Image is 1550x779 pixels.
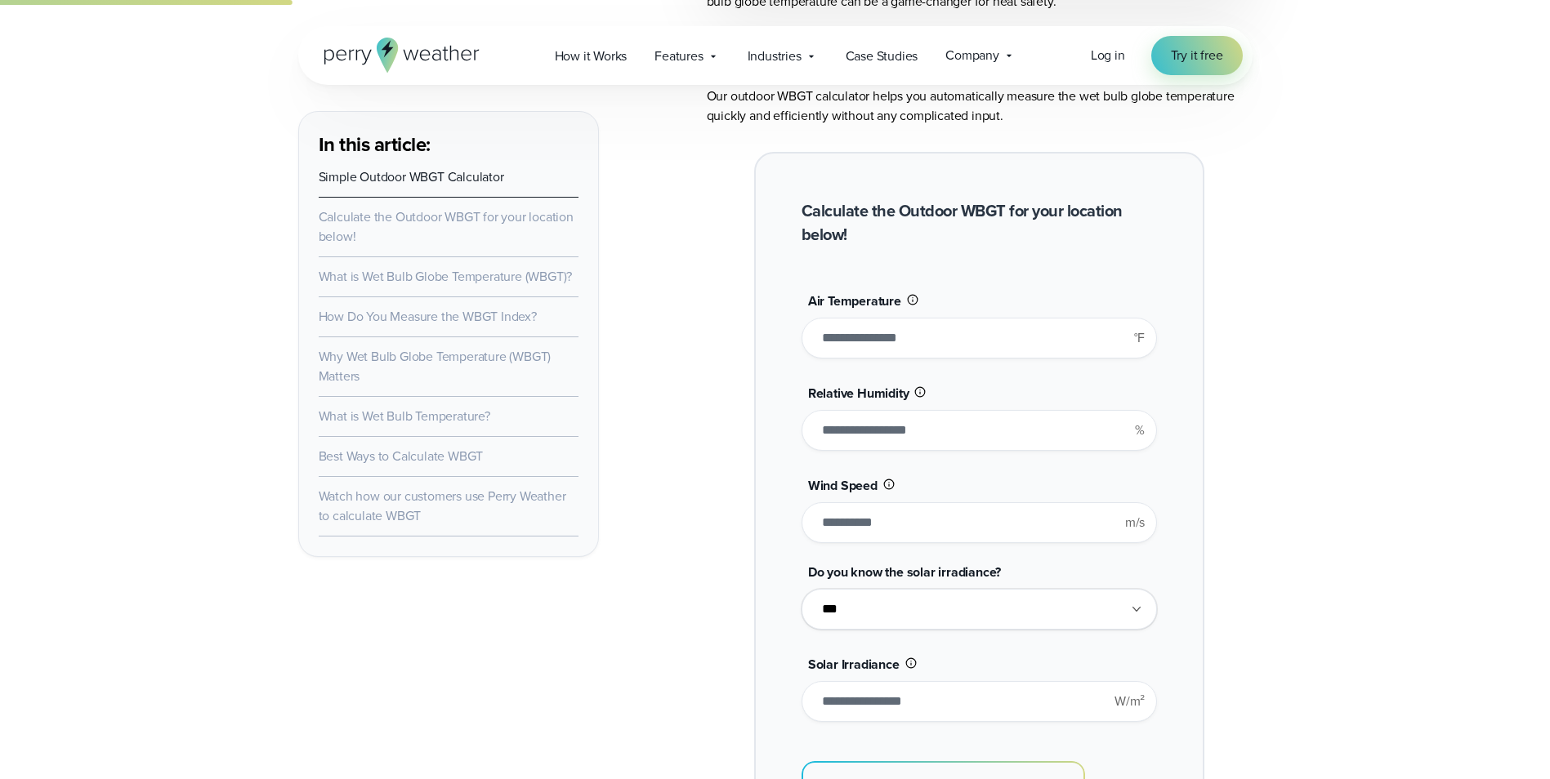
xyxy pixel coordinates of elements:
[1151,36,1243,75] a: Try it free
[319,447,484,465] a: Best Ways to Calculate WBGT
[319,167,504,186] a: Simple Outdoor WBGT Calculator
[319,487,566,525] a: Watch how our customers use Perry Weather to calculate WBGT
[808,655,900,674] span: Solar Irradiance
[654,47,703,66] span: Features
[802,199,1157,247] h2: Calculate the Outdoor WBGT for your location below!
[808,384,909,403] span: Relative Humidity
[541,39,641,73] a: How it Works
[808,563,1001,581] span: Do you know the solar irradiance?
[846,47,918,66] span: Case Studies
[748,47,802,66] span: Industries
[319,207,574,246] a: Calculate the Outdoor WBGT for your location below!
[555,47,628,66] span: How it Works
[319,407,490,425] a: What is Wet Bulb Temperature?
[319,347,552,385] a: Why Wet Bulb Globe Temperature (WBGT) Matters
[1091,46,1125,65] a: Log in
[707,87,1253,126] p: Our outdoor WBGT calculator helps you automatically measure the wet bulb globe temperature quickl...
[319,267,573,286] a: What is Wet Bulb Globe Temperature (WBGT)?
[945,46,999,65] span: Company
[319,307,537,326] a: How Do You Measure the WBGT Index?
[319,131,578,158] h3: In this article:
[808,476,878,495] span: Wind Speed
[1171,46,1223,65] span: Try it free
[832,39,932,73] a: Case Studies
[808,292,901,310] span: Air Temperature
